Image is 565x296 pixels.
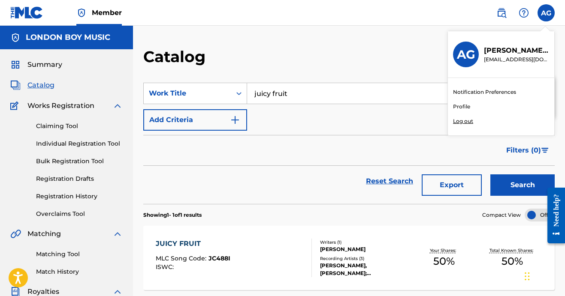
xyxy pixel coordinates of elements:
[489,247,535,254] p: Total Known Shares:
[10,80,21,90] img: Catalog
[10,60,21,70] img: Summary
[36,209,123,218] a: Overclaims Tool
[36,250,123,259] a: Matching Tool
[112,229,123,239] img: expand
[36,122,123,131] a: Claiming Tool
[482,211,521,219] span: Compact View
[362,172,417,191] a: Reset Search
[149,88,226,99] div: Work Title
[10,229,21,239] img: Matching
[10,6,43,19] img: MLC Logo
[538,4,555,21] div: User Menu
[430,247,458,254] p: Your Shares:
[525,263,530,289] div: Drag
[143,109,247,131] button: Add Criteria
[490,174,555,196] button: Search
[453,88,516,96] a: Notification Preferences
[501,140,555,161] button: Filters (0)
[156,263,176,271] span: ISWC :
[36,139,123,148] a: Individual Registration Tool
[143,47,210,66] h2: Catalog
[36,157,123,166] a: Bulk Registration Tool
[27,60,62,70] span: Summary
[143,83,555,204] form: Search Form
[143,211,202,219] p: Showing 1 - 1 of 1 results
[36,192,123,201] a: Registration History
[143,226,555,290] a: JUICY FRUITMLC Song Code:JC488IISWC:Writers (1)[PERSON_NAME]Recording Artists (3)[PERSON_NAME], [...
[92,8,122,18] span: Member
[422,174,482,196] button: Export
[10,101,21,111] img: Works Registration
[484,45,549,56] p: Anthony Gentry
[522,255,565,296] iframe: Chat Widget
[27,80,54,90] span: Catalog
[506,145,541,155] span: Filters ( 0 )
[208,254,230,262] span: JC488I
[502,254,523,269] span: 50 %
[36,174,123,183] a: Registration Drafts
[156,239,230,249] div: JUICY FRUIT
[320,255,410,262] div: Recording Artists ( 3 )
[36,267,123,276] a: Match History
[320,239,410,245] div: Writers ( 1 )
[230,115,240,125] img: 9d2ae6d4665cec9f34b9.svg
[27,229,61,239] span: Matching
[457,47,475,62] h3: AG
[453,103,470,111] a: Profile
[76,8,87,18] img: Top Rightsholder
[519,8,529,18] img: help
[27,101,94,111] span: Works Registration
[26,33,110,42] h5: LONDON BOY MUSIC
[10,60,62,70] a: SummarySummary
[515,4,532,21] div: Help
[541,148,549,153] img: filter
[453,117,473,125] p: Log out
[493,4,510,21] a: Public Search
[433,254,455,269] span: 50 %
[10,33,21,43] img: Accounts
[484,56,549,63] p: gentanthony@gmail.com
[496,8,507,18] img: search
[156,254,208,262] span: MLC Song Code :
[112,101,123,111] img: expand
[10,80,54,90] a: CatalogCatalog
[541,180,565,251] iframe: Resource Center
[320,262,410,277] div: [PERSON_NAME], [PERSON_NAME];[PERSON_NAME];[PERSON_NAME]
[320,245,410,253] div: [PERSON_NAME]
